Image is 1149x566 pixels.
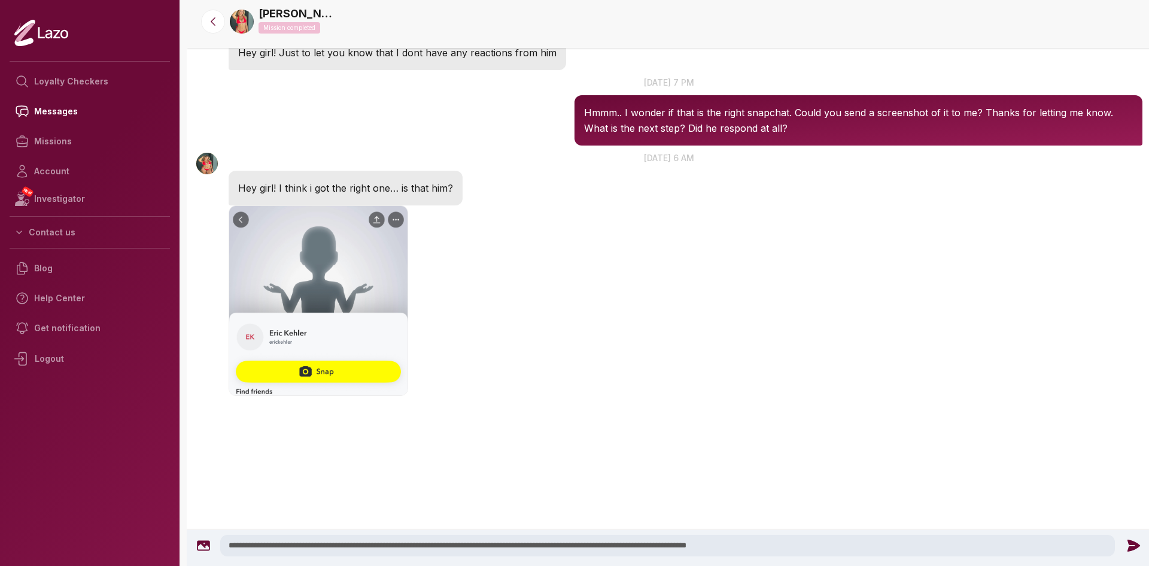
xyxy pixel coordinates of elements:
[10,283,170,313] a: Help Center
[10,126,170,156] a: Missions
[10,156,170,186] a: Account
[10,66,170,96] a: Loyalty Checkers
[10,343,170,374] div: Logout
[10,222,170,243] button: Contact us
[259,5,336,22] a: [PERSON_NAME]
[238,45,557,60] p: Hey girl! Just to let you know that I dont have any reactions from him
[10,253,170,283] a: Blog
[259,22,320,34] p: Mission completed
[10,186,170,211] a: NEWInvestigator
[10,313,170,343] a: Get notification
[10,96,170,126] a: Messages
[584,105,1133,136] p: Hmmm.. I wonder if that is the right snapchat. Could you send a screenshot of it to me? Thanks fo...
[238,180,453,196] p: Hey girl! I think i got the right one… is that him?
[230,10,254,34] img: 520ecdbb-042a-4e5d-99ca-1af144eed449
[21,186,34,198] span: NEW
